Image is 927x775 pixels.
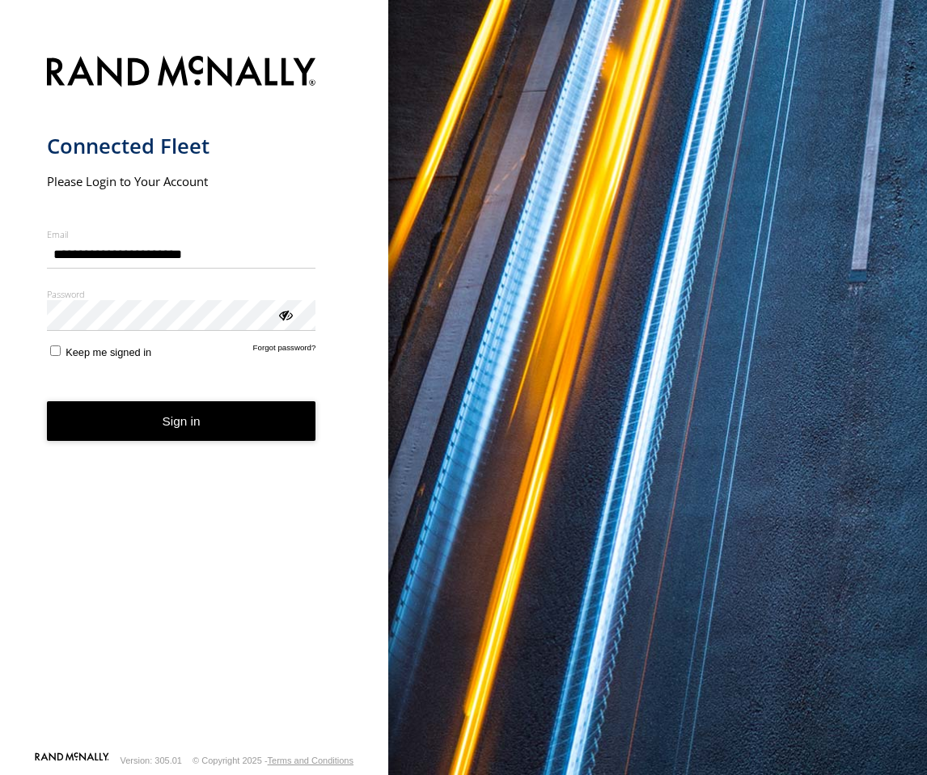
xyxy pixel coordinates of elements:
label: Email [47,228,316,240]
h1: Connected Fleet [47,133,316,159]
div: Version: 305.01 [121,756,182,765]
img: Rand McNally [47,53,316,94]
a: Visit our Website [35,752,109,769]
label: Password [47,288,316,300]
a: Forgot password? [253,343,316,358]
div: ViewPassword [277,306,293,322]
button: Sign in [47,401,316,441]
span: Keep me signed in [66,346,151,358]
h2: Please Login to Your Account [47,173,316,189]
input: Keep me signed in [50,345,61,356]
div: © Copyright 2025 - [193,756,353,765]
form: main [47,46,342,751]
a: Terms and Conditions [268,756,353,765]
